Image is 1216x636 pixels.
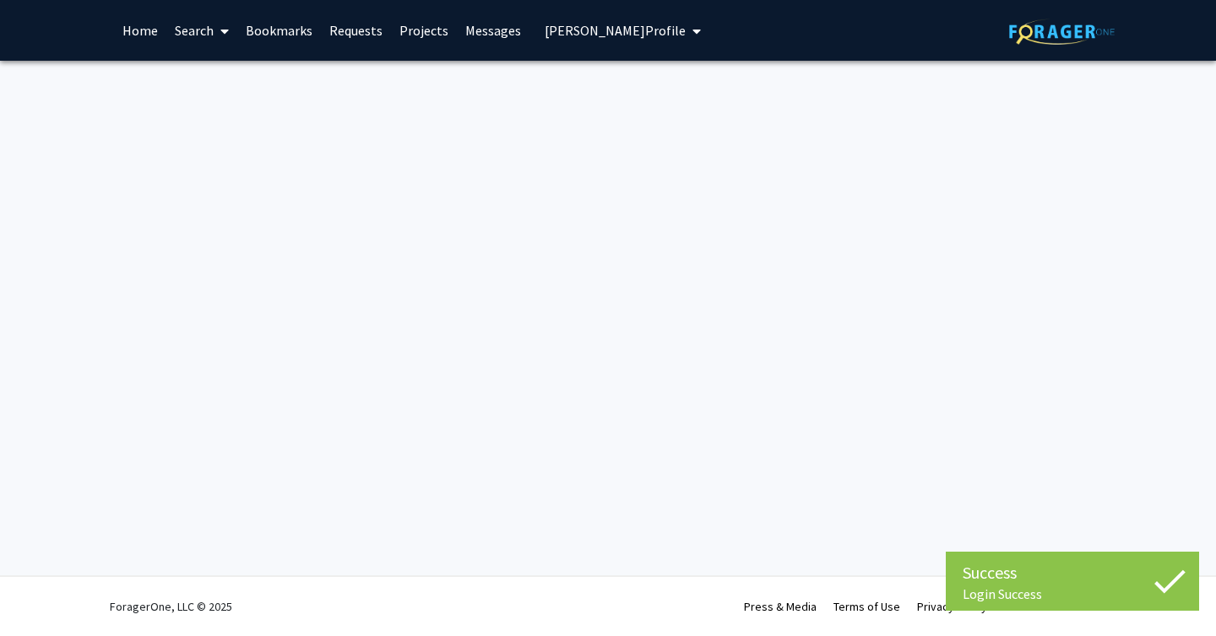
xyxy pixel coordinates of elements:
a: Projects [391,1,457,60]
a: Home [114,1,166,60]
div: Success [963,560,1182,585]
div: Login Success [963,585,1182,602]
img: ForagerOne Logo [1009,19,1115,45]
a: Requests [321,1,391,60]
a: Privacy Policy [917,599,987,614]
span: [PERSON_NAME] Profile [545,22,686,39]
a: Press & Media [744,599,817,614]
a: Terms of Use [833,599,900,614]
a: Bookmarks [237,1,321,60]
div: ForagerOne, LLC © 2025 [110,577,232,636]
a: Messages [457,1,529,60]
a: Search [166,1,237,60]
